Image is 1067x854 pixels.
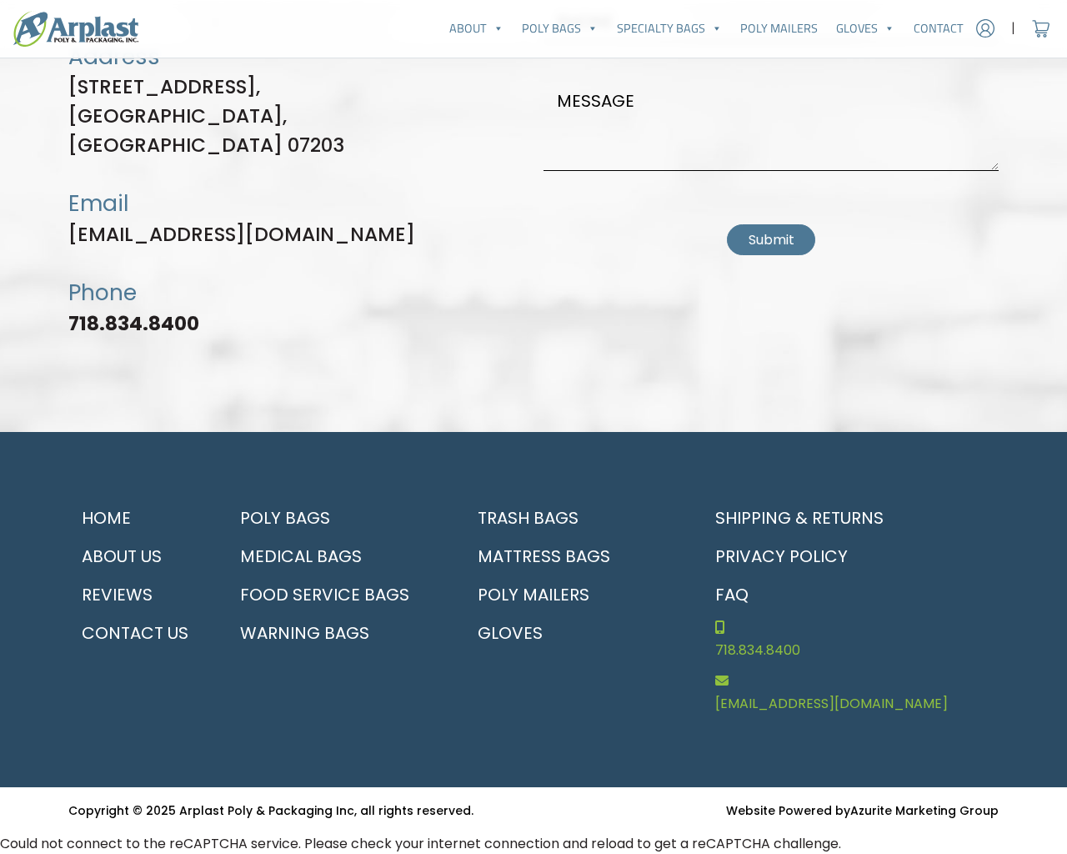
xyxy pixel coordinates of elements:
a: [EMAIL_ADDRESS][DOMAIN_NAME] [702,667,999,721]
a: Poly Bags [513,12,607,45]
a: Poly Mailers [731,12,827,45]
a: Trash Bags [464,499,682,537]
a: Privacy Policy [702,537,999,575]
img: logo [13,11,138,47]
a: Food Service Bags [227,575,444,614]
a: [EMAIL_ADDRESS][DOMAIN_NAME] [68,221,415,248]
p: Phone [68,276,444,309]
a: About [440,12,513,45]
a: Shipping & Returns [702,499,999,537]
p: [STREET_ADDRESS], [GEOGRAPHIC_DATA], [GEOGRAPHIC_DATA] 07203 [68,73,444,160]
a: Mattress Bags [464,537,682,575]
a: Specialty Bags [608,12,731,45]
a: Contact Us [68,614,207,652]
small: Website Powered by [726,802,999,819]
a: 718.834.8400 [68,310,199,337]
button: Submit [727,224,815,255]
a: Gloves [827,12,904,45]
a: 718.834.8400 [702,614,999,667]
a: Warning Bags [227,614,444,652]
a: About Us [68,537,207,575]
a: Home [68,499,207,537]
span: | [1011,18,1015,38]
a: Reviews [68,575,207,614]
a: Gloves [464,614,682,652]
a: Poly Mailers [464,575,682,614]
a: Contact [904,12,973,45]
a: Azurite Marketing Group [850,802,999,819]
a: Poly Bags [227,499,444,537]
a: FAQ [702,575,999,614]
small: Copyright © 2025 Arplast Poly & Packaging Inc, all rights reserved. [68,802,473,819]
a: Medical Bags [227,537,444,575]
p: Email [68,187,444,220]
